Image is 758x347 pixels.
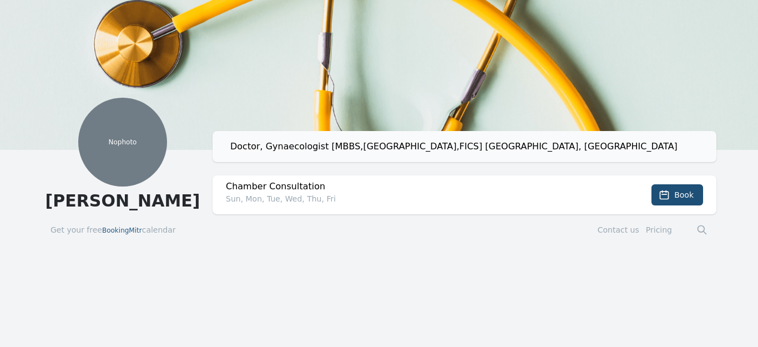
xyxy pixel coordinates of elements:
a: Contact us [598,225,639,234]
h1: [PERSON_NAME] [42,191,204,211]
button: Book [651,184,703,205]
a: Pricing [646,225,672,234]
p: Sun, Mon, Tue, Wed, Thu, Fri [226,193,603,204]
span: BookingMitr [102,227,142,234]
span: Book [674,189,694,200]
p: No photo [78,138,167,147]
h2: Chamber Consultation [226,180,603,193]
div: Doctor, Gynaecologist [MBBS,[GEOGRAPHIC_DATA],FICS] [GEOGRAPHIC_DATA], [GEOGRAPHIC_DATA] [230,140,708,153]
a: Get your freeBookingMitrcalendar [50,224,176,235]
